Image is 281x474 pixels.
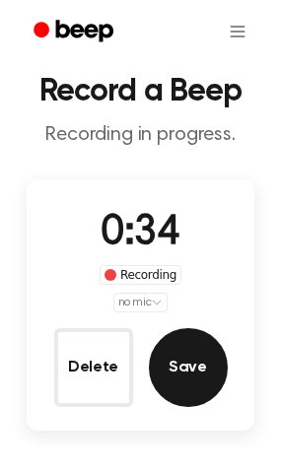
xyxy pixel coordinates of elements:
button: no mic [113,293,169,312]
a: Beep [20,13,131,51]
p: Recording in progress. [16,123,265,148]
span: 0:34 [101,213,179,254]
button: Delete Audio Record [54,328,133,407]
h1: Record a Beep [16,76,265,107]
button: Save Audio Record [149,328,228,407]
div: Recording [100,265,181,285]
span: no mic [118,294,152,311]
button: Open menu [214,8,261,55]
